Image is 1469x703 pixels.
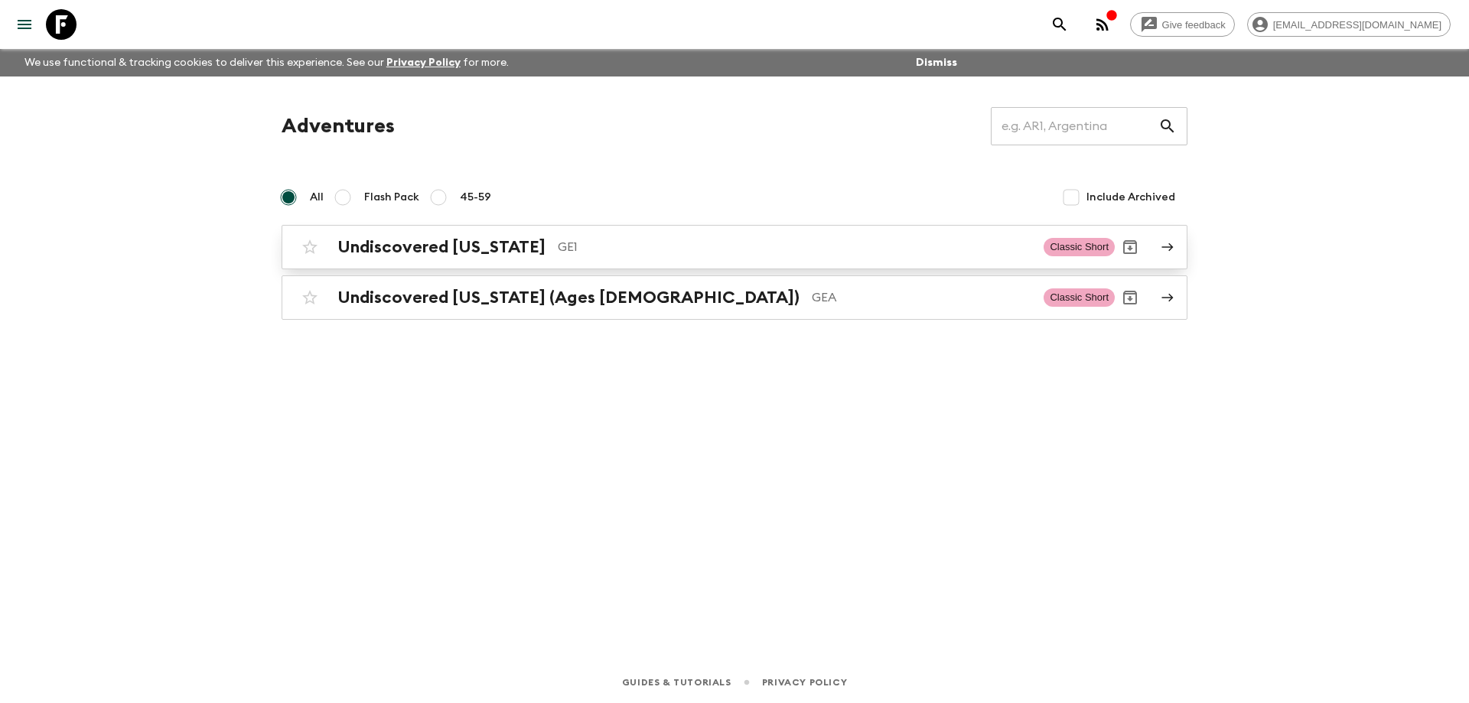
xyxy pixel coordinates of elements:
p: We use functional & tracking cookies to deliver this experience. See our for more. [18,49,515,76]
h2: Undiscovered [US_STATE] (Ages [DEMOGRAPHIC_DATA]) [337,288,800,308]
h1: Adventures [282,111,395,142]
button: Archive [1115,232,1145,262]
span: [EMAIL_ADDRESS][DOMAIN_NAME] [1265,19,1450,31]
a: Guides & Tutorials [622,674,731,691]
a: Privacy Policy [762,674,847,691]
span: Give feedback [1154,19,1234,31]
input: e.g. AR1, Argentina [991,105,1158,148]
h2: Undiscovered [US_STATE] [337,237,546,257]
a: Undiscovered [US_STATE] (Ages [DEMOGRAPHIC_DATA])GEAClassic ShortArchive [282,275,1187,320]
span: Include Archived [1086,190,1175,205]
p: GE1 [558,238,1031,256]
button: menu [9,9,40,40]
button: Dismiss [912,52,961,73]
a: Undiscovered [US_STATE]GE1Classic ShortArchive [282,225,1187,269]
a: Give feedback [1130,12,1235,37]
button: Archive [1115,282,1145,313]
span: Classic Short [1044,288,1115,307]
span: Flash Pack [364,190,419,205]
button: search adventures [1044,9,1075,40]
span: 45-59 [460,190,491,205]
span: All [310,190,324,205]
span: Classic Short [1044,238,1115,256]
div: [EMAIL_ADDRESS][DOMAIN_NAME] [1247,12,1451,37]
a: Privacy Policy [386,57,461,68]
p: GEA [812,288,1031,307]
